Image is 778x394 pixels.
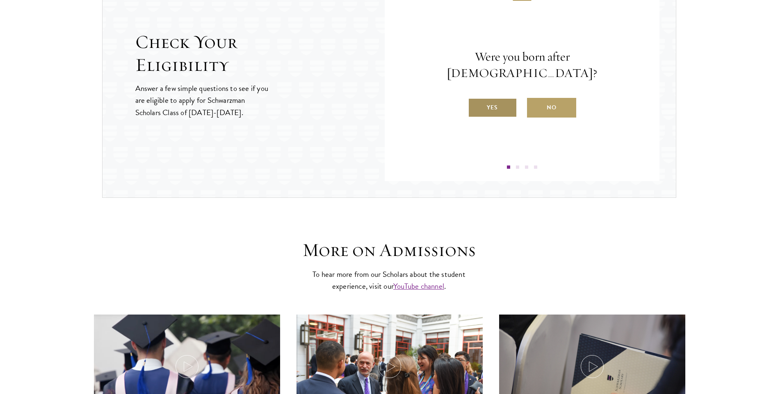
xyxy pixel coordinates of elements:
[309,268,469,292] p: To hear more from our Scholars about the student experience, visit our .
[409,49,635,82] p: Were you born after [DEMOGRAPHIC_DATA]?
[262,239,516,262] h3: More on Admissions
[468,98,517,118] label: Yes
[135,82,269,118] p: Answer a few simple questions to see if you are eligible to apply for Schwarzman Scholars Class o...
[135,31,385,77] h2: Check Your Eligibility
[393,280,444,292] a: YouTube channel
[527,98,576,118] label: No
